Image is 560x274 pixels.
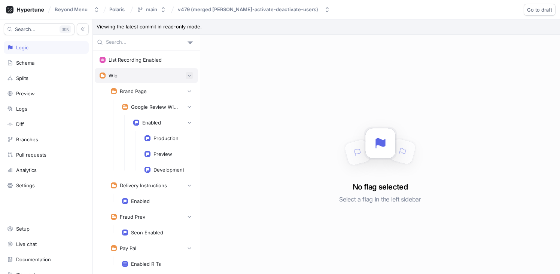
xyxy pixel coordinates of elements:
[16,60,34,66] div: Schema
[131,198,150,204] div: Enabled
[142,120,161,126] div: Enabled
[52,3,103,16] button: Beyond Menu
[153,151,172,157] div: Preview
[120,245,136,251] div: Pay Pal
[175,3,333,16] button: v479 (merged [PERSON_NAME]-activate-deactivate-users)
[106,39,185,46] input: Search...
[131,104,180,110] div: Google Review Widget
[16,182,35,188] div: Settings
[16,75,28,81] div: Splits
[16,136,38,142] div: Branches
[16,121,24,127] div: Diff
[524,4,556,16] button: Go to draft
[131,261,161,267] div: Enabled R Ts
[16,152,46,158] div: Pull requests
[16,256,51,262] div: Documentation
[527,7,552,12] span: Go to draft
[178,6,318,13] div: v479 (merged [PERSON_NAME]-activate-deactivate-users)
[109,57,162,63] div: List Recording Enabled
[16,241,37,247] div: Live chat
[16,44,28,50] div: Logic
[4,253,89,266] a: Documentation
[16,106,27,112] div: Logs
[131,230,163,235] div: Seon Enabled
[93,19,560,35] p: Viewing the latest commit in read-only mode.
[109,7,125,12] span: Polaris
[15,27,36,31] span: Search...
[153,167,184,173] div: Development
[120,182,167,188] div: Delivery Instructions
[339,193,421,206] h5: Select a flag in the left sidebar
[153,135,179,141] div: Production
[120,88,147,94] div: Brand Page
[16,90,35,96] div: Preview
[16,226,30,232] div: Setup
[134,3,169,16] button: main
[109,73,118,78] div: Wlo
[120,214,145,220] div: Fraud Prev
[16,167,37,173] div: Analytics
[60,25,71,33] div: K
[55,6,88,13] div: Beyond Menu
[4,23,74,35] button: Search...K
[353,181,408,193] h3: No flag selected
[146,6,157,13] div: main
